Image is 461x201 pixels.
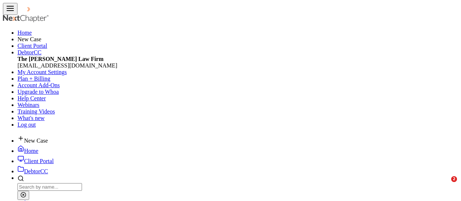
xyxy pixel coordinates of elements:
a: Client Portal [17,43,47,49]
a: Help Center [17,95,46,101]
a: My Account Settings [17,69,67,75]
a: Plan + Billing [17,76,50,82]
strong: The [PERSON_NAME] Law Firm [17,56,103,62]
input: Search by name... [17,183,82,191]
a: Training Videos [17,108,55,115]
img: NextChapter [17,5,64,13]
a: DebtorCC [17,49,42,55]
a: Home [17,30,32,36]
span: [EMAIL_ADDRESS][DOMAIN_NAME] [17,62,117,69]
a: Account Add-Ons [17,82,60,88]
a: Upgrade to Whoa [17,89,59,95]
a: DebtorCC [17,168,48,174]
img: NextChapter [3,15,50,22]
iframe: Intercom live chat [436,176,454,194]
a: Log out [17,121,36,128]
span: New Case [24,138,48,144]
a: Webinars [17,102,39,108]
a: Client Portal [17,158,54,164]
a: Home [17,148,38,154]
a: What's new [17,115,44,121]
span: New Case [17,36,41,42]
span: 2 [451,176,457,182]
